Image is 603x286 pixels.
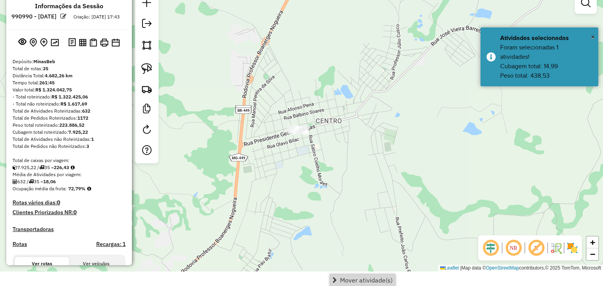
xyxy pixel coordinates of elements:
[77,115,88,121] strong: 1172
[13,209,126,216] h4: Clientes Priorizados NR:
[500,43,592,80] div: Foram selecionadas 1 atividades! Cubagem total: 14,99 Peso total: 438,53
[82,108,90,114] strong: 632
[13,129,126,136] div: Cubagem total roteirizado:
[330,274,395,286] li: Mover atividade(s)
[110,37,121,48] button: Disponibilidade de veículos
[587,237,598,248] a: Zoom in
[45,73,73,78] strong: 4.682,26 km
[13,164,126,171] div: 7.925,22 / 35 =
[587,248,598,260] a: Zoom out
[481,239,500,257] span: Ocultar deslocamento
[59,122,84,128] strong: 223.886,52
[13,165,17,170] i: Cubagem total roteirizado
[71,165,75,170] i: Meta Caixas/viagem: 1,00 Diferença: 225,43
[289,127,309,135] div: Atividade não roteirizada - RENASCER EMP CV
[500,33,592,43] div: Atividades selecionadas
[87,186,91,191] em: Média calculada utilizando a maior ocupação (%Peso ou %Cubagem) de cada rota da sessão. Rotas cro...
[13,72,126,79] div: Distância Total:
[39,80,55,86] strong: 261:45
[504,239,523,257] span: Ocultar NR
[13,107,126,115] div: Total de Atividades Roteirizadas:
[13,86,126,93] div: Valor total:
[70,13,123,20] div: Criação: [DATE] 17:43
[590,249,595,259] span: −
[15,257,69,270] button: Ver rotas
[460,265,461,271] span: |
[141,84,152,95] img: Criar rota
[11,13,57,20] h6: 990990 - [DATE]
[141,40,152,51] img: Selecionar atividades - polígono
[35,2,103,10] h4: Informações da Sessão
[13,178,126,185] div: 632 / 35 =
[287,126,306,133] div: Atividade não roteirizada - RENASCER EMP CV
[99,37,110,48] button: Imprimir Rotas
[86,143,89,149] strong: 3
[139,122,155,139] a: Reroteirizar Sessão
[13,58,126,65] div: Depósito:
[440,265,459,271] a: Leaflet
[438,265,603,271] div: Map data © contributors,© 2025 TomTom, Microsoft
[13,93,126,100] div: - Total roteirizado:
[43,179,56,184] strong: 18,06
[54,164,69,170] strong: 226,43
[60,101,87,107] strong: R$ 1.617,69
[17,36,28,49] button: Exibir sessão original
[60,13,66,19] em: Alterar nome da sessão
[13,171,126,178] div: Média de Atividades por viagem:
[13,136,126,143] div: Total de Atividades não Roteirizadas:
[13,115,126,122] div: Total de Pedidos Roteirizados:
[13,122,126,129] div: Peso total roteirizado:
[91,136,94,142] strong: 1
[51,94,88,100] strong: R$ 1.322.425,06
[486,265,519,271] a: OpenStreetMap
[566,242,579,254] img: Exibir/Ocultar setores
[96,241,126,248] h4: Recargas: 1
[13,199,126,206] h4: Rotas vários dias:
[340,277,393,283] span: Mover atividade(s)
[591,31,595,43] button: Close
[57,199,60,206] strong: 0
[28,36,38,49] button: Centralizar mapa no depósito ou ponto de apoio
[29,179,34,184] i: Total de rotas
[68,129,88,135] strong: 7.925,22
[13,79,126,86] div: Tempo total:
[13,157,126,164] div: Total de caixas por viagem:
[590,237,595,247] span: +
[13,143,126,150] div: Total de Pedidos não Roteirizados:
[39,165,44,170] i: Total de rotas
[591,33,595,41] span: ×
[38,36,49,49] button: Adicionar Atividades
[69,257,123,270] button: Ver veículos
[49,37,60,47] button: Otimizar todas as rotas
[67,36,77,49] button: Logs desbloquear sessão
[13,100,126,107] div: - Total não roteirizado:
[73,209,77,216] strong: 0
[527,239,546,257] span: Exibir rótulo
[13,186,67,191] span: Ocupação média da frota:
[88,37,99,48] button: Visualizar Romaneio
[550,242,562,254] img: Fluxo de ruas
[13,226,126,233] h4: Transportadoras
[33,58,55,64] strong: MinasBeb
[139,16,155,33] a: Exportar sessão
[138,80,155,98] a: Criar rota
[43,66,48,71] strong: 35
[77,37,88,47] button: Visualizar relatório de Roteirização
[13,179,17,184] i: Total de Atividades
[68,186,86,191] strong: 72,79%
[139,101,155,118] a: Criar modelo
[13,65,126,72] div: Total de rotas:
[141,63,152,74] img: Selecionar atividades - laço
[35,87,72,93] strong: R$ 1.324.042,75
[13,241,27,248] a: Rotas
